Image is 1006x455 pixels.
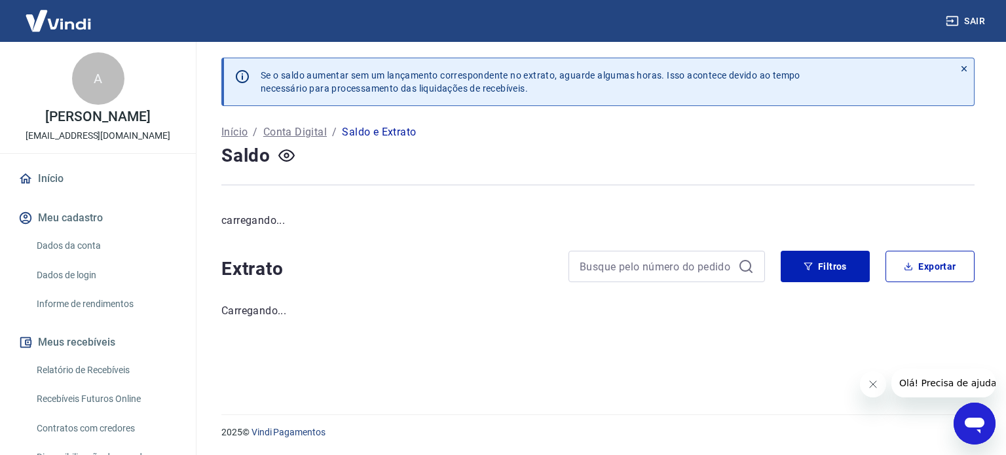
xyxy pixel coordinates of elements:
a: Dados de login [31,262,180,289]
p: Se o saldo aumentar sem um lançamento correspondente no extrato, aguarde algumas horas. Isso acon... [261,69,800,95]
a: Vindi Pagamentos [251,427,326,437]
a: Relatório de Recebíveis [31,357,180,384]
p: 2025 © [221,426,975,439]
iframe: Botão para abrir a janela de mensagens [954,403,996,445]
p: Saldo e Extrato [342,124,416,140]
button: Meu cadastro [16,204,180,232]
a: Conta Digital [263,124,327,140]
iframe: Mensagem da empresa [891,369,996,397]
div: A [72,52,124,105]
button: Filtros [781,251,870,282]
iframe: Fechar mensagem [860,371,886,397]
p: carregando... [221,213,975,228]
p: Carregando... [221,303,975,319]
a: Informe de rendimentos [31,291,180,318]
button: Exportar [885,251,975,282]
button: Sair [943,9,990,33]
a: Início [16,164,180,193]
input: Busque pelo número do pedido [580,257,733,276]
h4: Saldo [221,143,270,169]
p: [PERSON_NAME] [45,110,150,124]
p: [EMAIL_ADDRESS][DOMAIN_NAME] [26,129,170,143]
button: Meus recebíveis [16,328,180,357]
a: Contratos com credores [31,415,180,442]
a: Recebíveis Futuros Online [31,386,180,412]
a: Início [221,124,248,140]
p: / [253,124,257,140]
a: Dados da conta [31,232,180,259]
h4: Extrato [221,256,553,282]
img: Vindi [16,1,101,41]
span: Olá! Precisa de ajuda? [8,9,110,20]
p: / [332,124,337,140]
